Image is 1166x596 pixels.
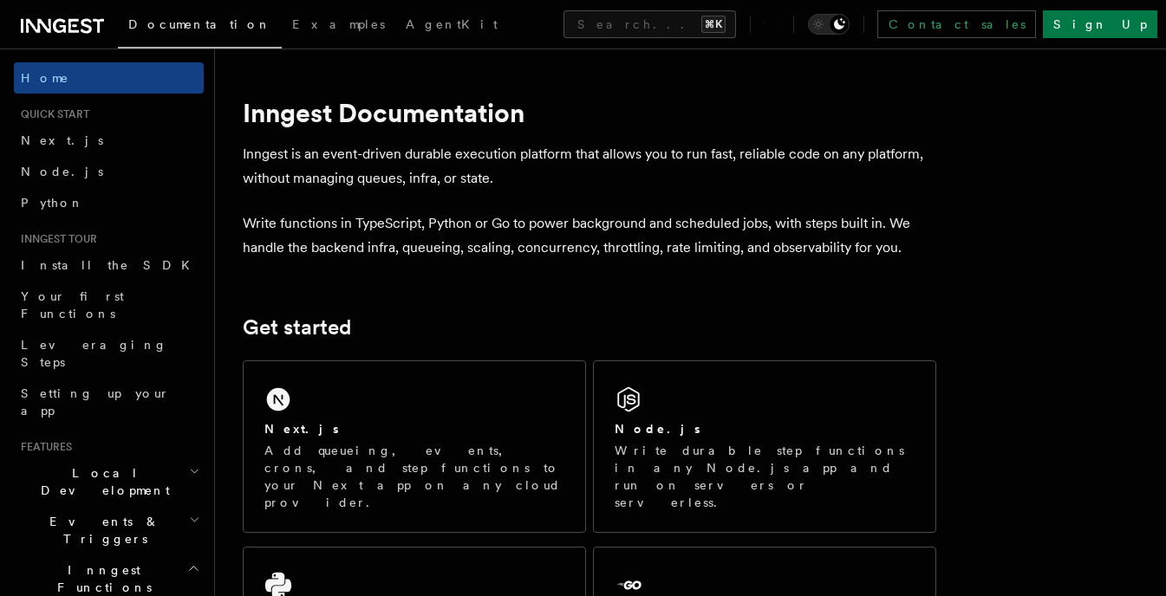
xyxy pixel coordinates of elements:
span: Events & Triggers [14,513,189,547]
span: Your first Functions [21,289,124,321]
a: AgentKit [395,5,508,47]
button: Local Development [14,457,204,506]
span: Python [21,196,84,210]
a: Next.jsAdd queueing, events, crons, and step functions to your Next app on any cloud provider. [243,360,586,533]
a: Home [14,62,204,94]
span: Examples [292,17,385,31]
a: Get started [243,315,351,340]
button: Events & Triggers [14,506,204,554]
span: Leveraging Steps [21,338,167,369]
span: Documentation [128,17,271,31]
span: Home [21,69,69,87]
span: Quick start [14,107,89,121]
a: Sign Up [1043,10,1157,38]
button: Search...⌘K [563,10,736,38]
p: Write functions in TypeScript, Python or Go to power background and scheduled jobs, with steps bu... [243,211,936,260]
p: Add queueing, events, crons, and step functions to your Next app on any cloud provider. [264,442,564,511]
kbd: ⌘K [701,16,726,33]
button: Toggle dark mode [808,14,850,35]
span: Features [14,440,72,454]
span: Install the SDK [21,258,200,272]
a: Install the SDK [14,249,204,281]
span: AgentKit [406,17,498,31]
span: Inngest tour [14,232,97,246]
a: Node.js [14,156,204,187]
a: Examples [282,5,395,47]
h1: Inngest Documentation [243,97,936,128]
a: Setting up your app [14,378,204,426]
a: Your first Functions [14,281,204,329]
a: Documentation [118,5,282,49]
a: Node.jsWrite durable step functions in any Node.js app and run on servers or serverless. [593,360,936,533]
span: Node.js [21,165,103,178]
span: Inngest Functions [14,561,187,596]
span: Local Development [14,464,189,499]
a: Contact sales [877,10,1036,38]
a: Next.js [14,125,204,156]
h2: Next.js [264,420,339,437]
h2: Node.js [615,420,700,437]
span: Next.js [21,133,103,147]
a: Leveraging Steps [14,329,204,378]
a: Python [14,187,204,218]
p: Inngest is an event-driven durable execution platform that allows you to run fast, reliable code ... [243,142,936,191]
span: Setting up your app [21,386,170,418]
p: Write durable step functions in any Node.js app and run on servers or serverless. [615,442,915,511]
